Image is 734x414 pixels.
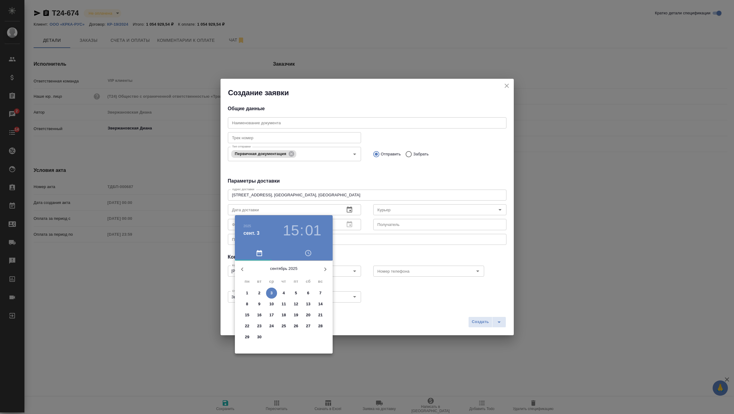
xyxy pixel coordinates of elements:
span: вт [254,278,265,285]
p: 8 [246,301,248,307]
button: 7 [315,288,326,299]
button: 4 [278,288,289,299]
p: 2 [258,290,260,296]
button: 14 [315,299,326,310]
span: чт [278,278,289,285]
button: 28 [315,321,326,332]
p: 27 [306,323,311,329]
button: 15 [242,310,253,321]
span: вс [315,278,326,285]
span: пт [290,278,301,285]
span: пн [242,278,253,285]
button: 30 [254,332,265,343]
p: 6 [307,290,309,296]
button: 2 [254,288,265,299]
p: 16 [257,312,262,318]
p: 30 [257,334,262,340]
button: 2025 [243,224,251,228]
p: 18 [282,312,286,318]
button: 18 [278,310,289,321]
p: 12 [294,301,298,307]
button: 9 [254,299,265,310]
p: 22 [245,323,250,329]
span: сб [303,278,314,285]
button: 24 [266,321,277,332]
button: 20 [303,310,314,321]
p: 1 [246,290,248,296]
button: 6 [303,288,314,299]
p: 7 [319,290,321,296]
button: 16 [254,310,265,321]
p: 17 [269,312,274,318]
p: 10 [269,301,274,307]
button: 19 [290,310,301,321]
p: 9 [258,301,260,307]
button: 26 [290,321,301,332]
button: сент. 3 [243,230,260,237]
p: 25 [282,323,286,329]
p: 26 [294,323,298,329]
h3: : [300,222,304,239]
button: 25 [278,321,289,332]
button: 12 [290,299,301,310]
p: 23 [257,323,262,329]
p: 20 [306,312,311,318]
button: 15 [283,222,299,239]
button: 10 [266,299,277,310]
p: 29 [245,334,250,340]
p: 13 [306,301,311,307]
p: 15 [245,312,250,318]
p: 11 [282,301,286,307]
p: 3 [270,290,272,296]
button: 17 [266,310,277,321]
button: 5 [290,288,301,299]
button: 13 [303,299,314,310]
p: 4 [283,290,285,296]
button: 01 [305,222,321,239]
button: 21 [315,310,326,321]
button: 23 [254,321,265,332]
button: 27 [303,321,314,332]
button: 22 [242,321,253,332]
p: 28 [318,323,323,329]
p: сентябрь 2025 [250,266,318,272]
p: 21 [318,312,323,318]
button: 11 [278,299,289,310]
p: 14 [318,301,323,307]
button: 3 [266,288,277,299]
button: 29 [242,332,253,343]
p: 19 [294,312,298,318]
button: 1 [242,288,253,299]
span: ср [266,278,277,285]
p: 24 [269,323,274,329]
button: 8 [242,299,253,310]
p: 5 [295,290,297,296]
